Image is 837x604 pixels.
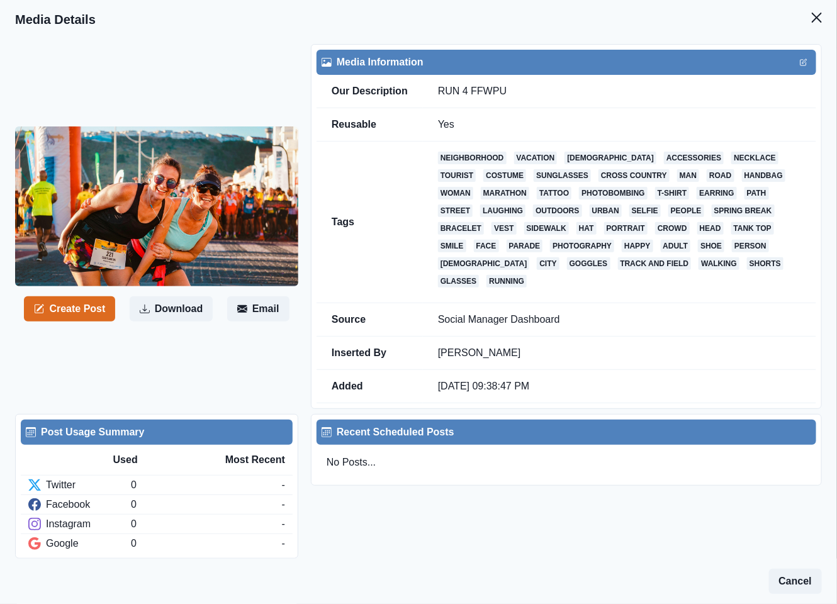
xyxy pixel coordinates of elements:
[576,222,597,235] a: hat
[483,169,526,182] a: costume
[131,497,281,512] div: 0
[492,222,516,235] a: vest
[423,75,816,108] td: RUN 4 FFWPU
[322,55,811,70] div: Media Information
[742,169,785,182] a: handbag
[131,517,281,532] div: 0
[699,257,739,270] a: walking
[24,296,115,322] button: Create Post
[747,257,784,270] a: shorts
[438,169,476,182] a: tourist
[604,222,648,235] a: portrait
[507,240,543,252] a: parade
[567,257,610,270] a: goggles
[618,257,692,270] a: track and field
[227,296,289,322] button: Email
[28,478,131,493] div: Twitter
[668,204,704,217] a: people
[131,478,281,493] div: 0
[629,204,661,217] a: selfie
[697,222,724,235] a: head
[661,240,691,252] a: adult
[131,536,281,551] div: 0
[113,452,199,467] div: Used
[317,303,423,337] td: Source
[438,152,507,164] a: neighborhood
[707,169,734,182] a: road
[15,126,298,286] img: mnd7wv3qhhtfzvkpgihk
[438,187,473,199] a: woman
[655,222,690,235] a: crowd
[317,108,423,142] td: Reusable
[550,240,614,252] a: photography
[534,169,591,182] a: sunglasses
[28,497,131,512] div: Facebook
[438,222,484,235] a: bracelet
[438,275,479,288] a: glasses
[731,152,778,164] a: necklace
[282,497,285,512] div: -
[796,55,811,70] button: Edit
[423,370,816,403] td: [DATE] 09:38:47 PM
[317,445,816,480] div: No Posts...
[438,204,473,217] a: street
[598,169,670,182] a: cross country
[677,169,699,182] a: man
[480,204,525,217] a: laughing
[282,517,285,532] div: -
[514,152,558,164] a: vacation
[199,452,285,467] div: Most Recent
[744,187,769,199] a: path
[282,478,285,493] div: -
[579,187,647,199] a: photobombing
[524,222,569,235] a: sidewalk
[537,187,571,199] a: tattoo
[317,142,423,303] td: Tags
[130,296,213,322] button: Download
[481,187,529,199] a: marathon
[474,240,499,252] a: face
[317,370,423,403] td: Added
[731,222,774,235] a: tank top
[804,5,829,30] button: Close
[565,152,656,164] a: [DEMOGRAPHIC_DATA]
[438,313,801,326] p: Social Manager Dashboard
[438,347,521,358] a: [PERSON_NAME]
[322,425,811,440] div: Recent Scheduled Posts
[698,240,724,252] a: shoe
[282,536,285,551] div: -
[317,75,423,108] td: Our Description
[712,204,775,217] a: spring break
[26,425,288,440] div: Post Usage Summary
[486,275,527,288] a: running
[317,337,423,370] td: Inserted By
[28,517,131,532] div: Instagram
[438,240,466,252] a: smile
[537,257,559,270] a: city
[590,204,622,217] a: urban
[655,187,690,199] a: t-shirt
[664,152,724,164] a: accessories
[622,240,653,252] a: happy
[732,240,769,252] a: person
[533,204,581,217] a: outdoors
[697,187,736,199] a: earring
[423,108,816,142] td: Yes
[438,257,530,270] a: [DEMOGRAPHIC_DATA]
[28,536,131,551] div: Google
[769,569,822,594] button: Cancel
